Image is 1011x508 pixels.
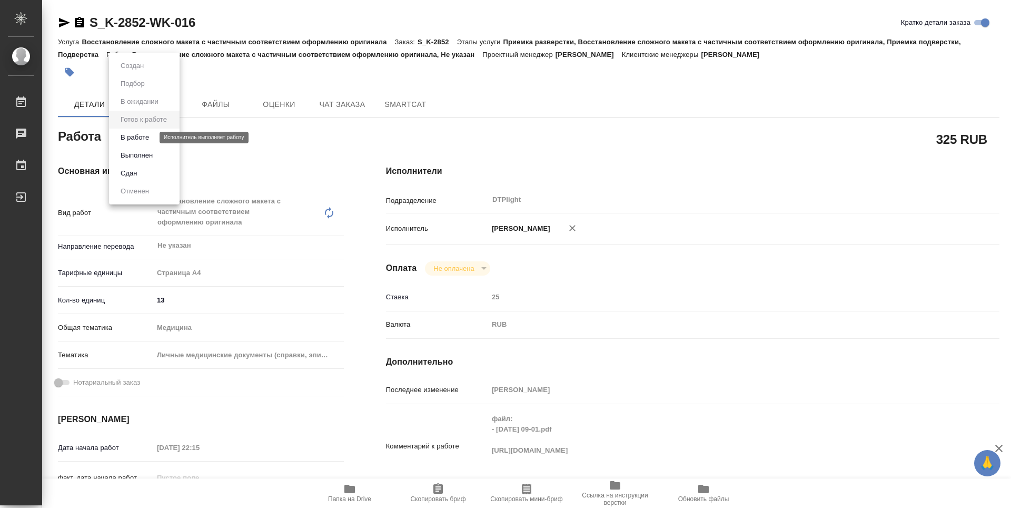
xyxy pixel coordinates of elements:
[117,132,152,143] button: В работе
[117,185,152,197] button: Отменен
[117,168,140,179] button: Сдан
[117,60,147,72] button: Создан
[117,78,148,90] button: Подбор
[117,114,170,125] button: Готов к работе
[117,150,156,161] button: Выполнен
[117,96,162,108] button: В ожидании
